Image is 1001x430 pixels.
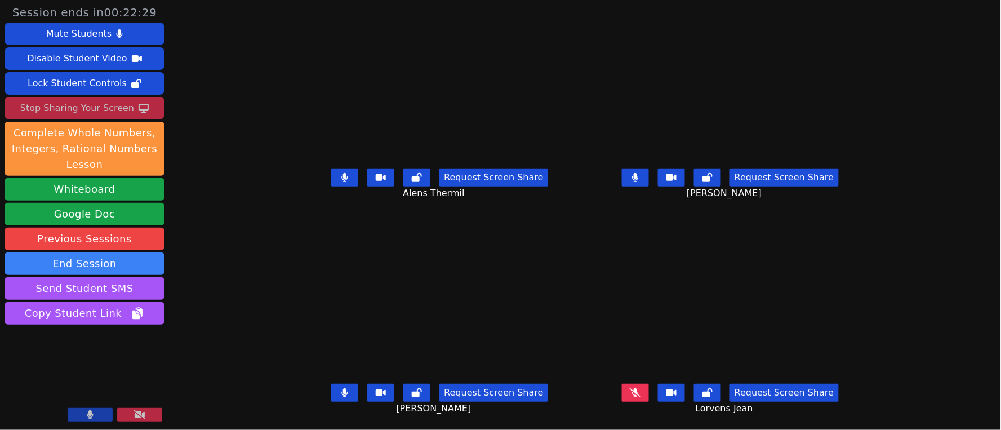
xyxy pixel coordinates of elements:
a: Google Doc [5,203,164,225]
button: Send Student SMS [5,277,164,300]
div: Stop Sharing Your Screen [20,99,134,117]
div: Mute Students [46,25,112,43]
span: [PERSON_NAME] [397,402,474,415]
button: Whiteboard [5,178,164,201]
div: Disable Student Video [27,50,127,68]
button: End Session [5,252,164,275]
button: Mute Students [5,23,164,45]
button: Lock Student Controls [5,72,164,95]
span: [PERSON_NAME] [687,187,764,200]
button: Complete Whole Numbers, Integers, Rational Numbers Lesson [5,122,164,176]
a: Previous Sessions [5,228,164,250]
button: Request Screen Share [439,169,548,187]
span: Alens Thermil [403,187,467,200]
span: Copy Student Link [25,305,144,321]
button: Request Screen Share [730,169,838,187]
span: Lorvens Jean [696,402,756,415]
button: Request Screen Share [730,384,838,402]
button: Disable Student Video [5,47,164,70]
button: Stop Sharing Your Screen [5,97,164,119]
div: Lock Student Controls [28,74,127,92]
button: Request Screen Share [439,384,548,402]
time: 00:22:29 [104,6,157,19]
span: Session ends in [12,5,157,20]
button: Copy Student Link [5,302,164,325]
